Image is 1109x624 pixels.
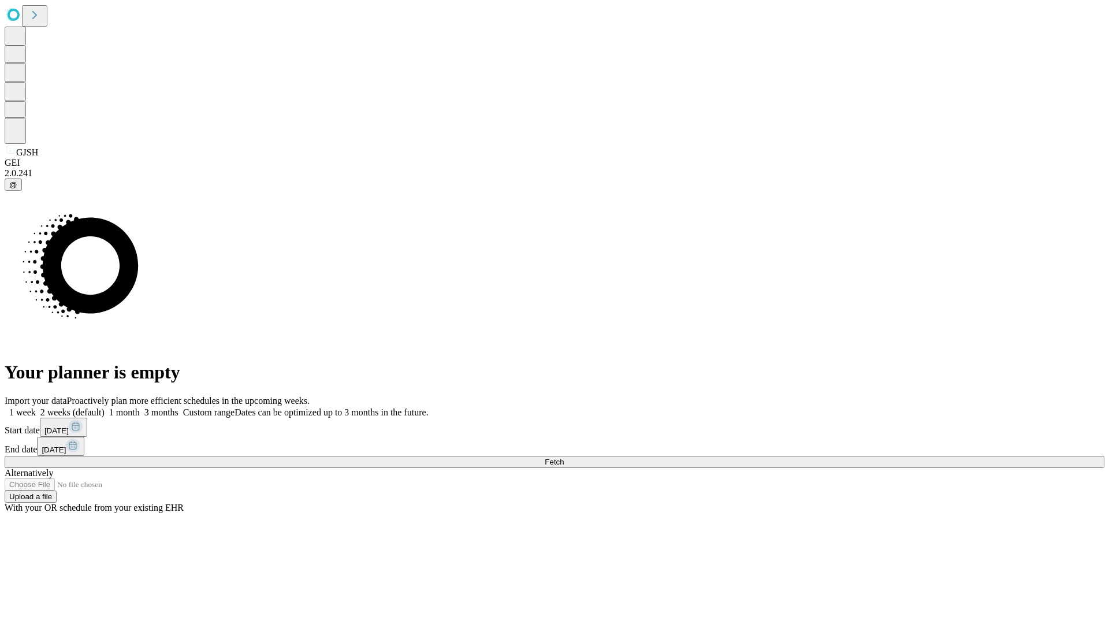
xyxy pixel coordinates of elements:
div: 2.0.241 [5,168,1104,179]
span: Alternatively [5,468,53,478]
span: 1 month [109,407,140,417]
span: [DATE] [42,445,66,454]
button: [DATE] [37,437,84,456]
span: [DATE] [44,426,69,435]
span: 1 week [9,407,36,417]
button: @ [5,179,22,191]
span: Import your data [5,396,67,406]
div: End date [5,437,1104,456]
div: GEI [5,158,1104,168]
h1: Your planner is empty [5,362,1104,383]
button: Fetch [5,456,1104,468]
span: Dates can be optimized up to 3 months in the future. [235,407,428,417]
span: Proactively plan more efficient schedules in the upcoming weeks. [67,396,310,406]
span: Fetch [545,458,564,466]
div: Start date [5,418,1104,437]
span: With your OR schedule from your existing EHR [5,503,184,512]
span: Custom range [183,407,235,417]
span: @ [9,180,17,189]
span: GJSH [16,147,38,157]
span: 2 weeks (default) [40,407,105,417]
button: Upload a file [5,491,57,503]
span: 3 months [144,407,178,417]
button: [DATE] [40,418,87,437]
